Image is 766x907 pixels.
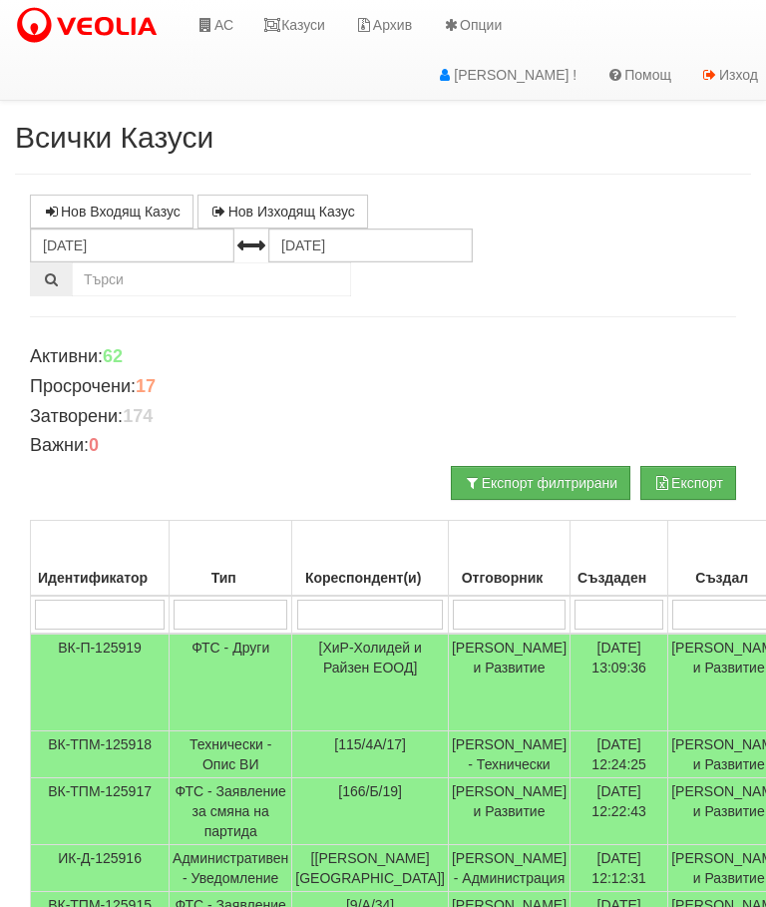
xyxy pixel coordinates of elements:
div: Тип [173,564,288,592]
td: Административен - Уведомление [170,845,292,892]
th: Кореспондент(и): No sort applied, activate to apply an ascending sort [292,521,449,597]
th: Отговорник: No sort applied, activate to apply an ascending sort [448,521,570,597]
a: [PERSON_NAME] ! [421,50,591,100]
td: [DATE] 13:09:36 [571,634,668,731]
span: [115/4А/17] [334,736,406,752]
a: Нов Входящ Казус [30,195,193,228]
img: VeoliaLogo.png [15,5,167,47]
td: Технически - Опис ВИ [170,731,292,778]
button: Експорт филтрирани [451,466,630,500]
h4: Просрочени: [30,377,736,397]
td: ФТС - Други [170,634,292,731]
span: [[PERSON_NAME] [GEOGRAPHIC_DATA]] [295,850,445,886]
td: [PERSON_NAME] - Администрация [448,845,570,892]
h4: Затворени: [30,407,736,427]
td: [PERSON_NAME] - Технически [448,731,570,778]
b: 17 [136,376,156,396]
a: Нов Изходящ Казус [197,195,368,228]
td: ИК-Д-125916 [31,845,170,892]
th: Създаден: No sort applied, activate to apply an ascending sort [571,521,668,597]
div: Отговорник [452,564,567,592]
div: Кореспондент(и) [295,564,445,592]
th: Идентификатор: No sort applied, activate to apply an ascending sort [31,521,170,597]
div: Създаден [574,564,664,592]
div: Идентификатор [34,564,166,592]
td: [DATE] 12:22:43 [571,778,668,845]
input: Търсене по Идентификатор, Бл/Вх/Ап, Тип, Описание, Моб. Номер, Имейл, Файл, Коментар, [72,262,351,296]
td: [PERSON_NAME] и Развитие [448,778,570,845]
button: Експорт [640,466,736,500]
a: Помощ [591,50,686,100]
td: [PERSON_NAME] и Развитие [448,634,570,731]
td: ВК-ТПМ-125917 [31,778,170,845]
b: 0 [89,435,99,455]
td: [DATE] 12:24:25 [571,731,668,778]
h2: Всички Казуси [15,121,751,154]
th: Тип: No sort applied, activate to apply an ascending sort [170,521,292,597]
b: 174 [123,406,153,426]
h4: Активни: [30,347,736,367]
span: [166/Б/19] [338,783,402,799]
td: [DATE] 12:12:31 [571,845,668,892]
b: 62 [103,346,123,366]
h4: Важни: [30,436,736,456]
td: ВК-П-125919 [31,634,170,731]
td: ФТС - Заявление за смяна на партида [170,778,292,845]
span: [ХиР-Холидей и Райзен ЕООД] [319,640,422,676]
td: ВК-ТПМ-125918 [31,731,170,778]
